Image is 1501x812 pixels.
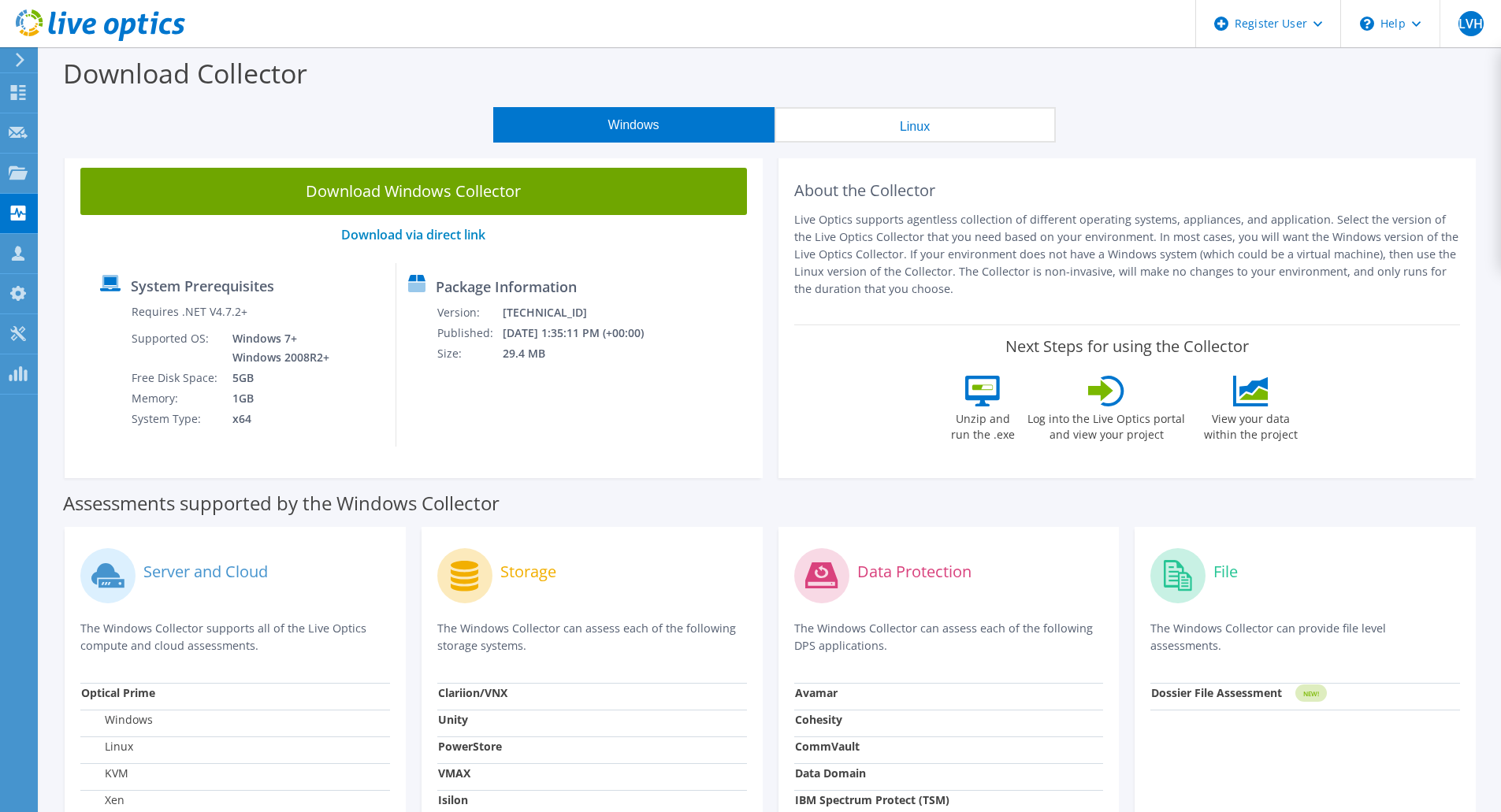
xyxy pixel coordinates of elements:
[81,685,155,700] strong: Optical Prime
[857,564,972,580] label: Data Protection
[1194,406,1307,443] label: View your data within the project
[437,323,502,343] td: Published:
[1360,17,1374,31] svg: \n
[1150,620,1460,654] p: The Windows Collector can provide file level assessments.
[81,792,124,808] label: Xen
[436,279,577,295] label: Package Information
[794,181,1461,200] h2: About the Collector
[502,343,665,364] td: 29.4 MB
[143,564,268,580] label: Server and Cloud
[221,388,333,409] td: 1GB
[81,739,133,755] label: Linux
[341,226,485,243] a: Download via direct link
[437,343,502,364] td: Size:
[81,766,128,781] label: KVM
[795,685,838,700] strong: Avamar
[131,328,221,368] td: Supported OS:
[500,564,556,580] label: Storage
[63,495,500,511] label: Assessments supported by the Windows Collector
[795,766,866,780] strong: Data Domain
[63,55,307,91] label: Download Collector
[1151,685,1282,700] strong: Dossier File Assessment
[131,368,221,388] td: Free Disk Space:
[438,766,470,780] strong: VMAX
[946,406,1019,443] label: Unzip and run the .exe
[131,278,274,294] label: System Prerequisites
[1213,564,1238,580] label: File
[502,302,665,323] td: [TECHNICAL_ID]
[221,328,333,368] td: Windows 7+ Windows 2008R2+
[795,739,860,754] strong: CommVault
[438,712,468,727] strong: Unity
[794,211,1461,298] p: Live Optics supports agentless collection of different operating systems, appliances, and applica...
[1458,11,1484,36] span: LVH
[493,107,775,143] button: Windows
[221,409,333,429] td: x64
[131,409,221,429] td: System Type:
[131,388,221,409] td: Memory:
[794,620,1104,654] p: The Windows Collector can assess each of the following DPS applications.
[221,368,333,388] td: 5GB
[132,304,247,320] label: Requires .NET V4.7.2+
[1027,406,1186,443] label: Log into the Live Optics portal and view your project
[81,712,153,728] label: Windows
[1303,689,1319,698] tspan: NEW!
[437,302,502,323] td: Version:
[438,685,507,700] strong: Clariion/VNX
[795,792,949,807] strong: IBM Spectrum Protect (TSM)
[80,620,390,654] p: The Windows Collector supports all of the Live Optics compute and cloud assessments.
[438,792,468,807] strong: Isilon
[438,739,502,754] strong: PowerStore
[502,323,665,343] td: [DATE] 1:35:11 PM (+00:00)
[1005,337,1249,356] label: Next Steps for using the Collector
[775,107,1056,143] button: Linux
[795,712,842,727] strong: Cohesity
[437,620,747,654] p: The Windows Collector can assess each of the following storage systems.
[80,168,747,215] a: Download Windows Collector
